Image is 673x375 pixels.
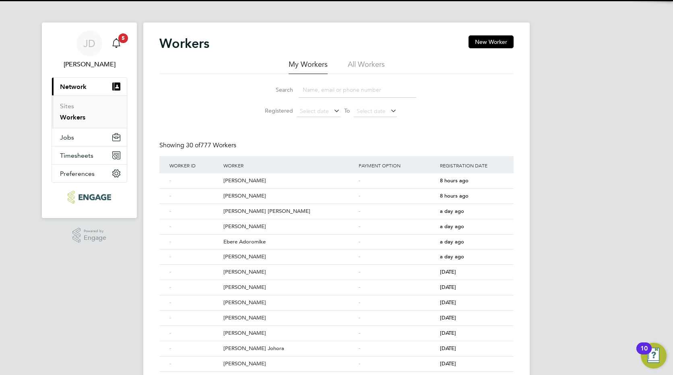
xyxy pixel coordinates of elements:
a: Powered byEngage [72,228,107,243]
div: [PERSON_NAME] [PERSON_NAME] [221,204,357,219]
a: Workers [60,113,85,121]
label: Registered [257,107,293,114]
div: Network [52,95,127,128]
span: [DATE] [440,345,456,352]
div: - [357,326,438,341]
span: a day ago [440,238,464,245]
a: 5 [108,31,124,56]
div: - [357,189,438,204]
a: -[PERSON_NAME]-[DATE] [167,326,506,332]
div: Ebere Adoromike [221,235,357,249]
span: Select date [300,107,329,115]
a: -[PERSON_NAME]-[DATE] [167,295,506,302]
li: My Workers [289,60,328,74]
span: 8 hours ago [440,192,469,199]
span: Preferences [60,170,95,177]
div: - [167,311,221,326]
button: New Worker [469,35,514,48]
div: [PERSON_NAME] Johora [221,341,357,356]
div: - [167,219,221,234]
a: -[PERSON_NAME]-[DATE] [167,264,506,271]
span: a day ago [440,253,464,260]
div: - [167,295,221,310]
div: Showing [159,141,238,150]
div: - [357,295,438,310]
div: [PERSON_NAME] [221,173,357,188]
div: [PERSON_NAME] [221,311,357,326]
div: [PERSON_NAME] [221,280,357,295]
div: - [357,280,438,295]
span: a day ago [440,208,464,214]
div: - [167,356,221,371]
div: Payment Option [357,156,438,175]
div: - [167,235,221,249]
span: Engage [84,235,106,241]
a: Go to home page [52,191,127,204]
span: Network [60,83,87,91]
span: 777 Workers [186,141,236,149]
div: [PERSON_NAME] [221,219,357,234]
div: [PERSON_NAME] [221,295,357,310]
span: Select date [357,107,386,115]
div: - [167,249,221,264]
a: -[PERSON_NAME]-a day ago [167,249,506,256]
img: ncclondon-logo-retina.png [68,191,111,204]
a: -[PERSON_NAME]-[DATE] [167,280,506,286]
span: 8 hours ago [440,177,469,184]
div: - [357,311,438,326]
div: - [167,204,221,219]
div: - [167,189,221,204]
button: Timesheets [52,146,127,164]
span: [DATE] [440,360,456,367]
div: [PERSON_NAME] [221,189,357,204]
div: - [167,280,221,295]
div: - [357,356,438,371]
a: -[PERSON_NAME]-8 hours ago [167,173,506,180]
span: To [342,105,352,116]
div: - [357,219,438,234]
a: -[PERSON_NAME]-[DATE] [167,356,506,363]
div: - [357,204,438,219]
div: [PERSON_NAME] [221,249,357,264]
div: - [167,326,221,341]
li: All Workers [348,60,385,74]
span: Timesheets [60,152,93,159]
div: - [357,341,438,356]
div: Registration Date [438,156,506,175]
button: Preferences [52,165,127,182]
div: - [357,235,438,249]
button: Jobs [52,128,127,146]
div: - [357,249,438,264]
a: Sites [60,102,74,110]
div: - [357,173,438,188]
span: Joanna Duncan [52,60,127,69]
div: [PERSON_NAME] [221,326,357,341]
div: - [167,265,221,280]
div: - [167,173,221,188]
span: Jobs [60,134,74,141]
div: Worker ID [167,156,221,175]
span: [DATE] [440,268,456,275]
span: [DATE] [440,314,456,321]
div: 10 [640,348,648,359]
span: Powered by [84,228,106,235]
div: [PERSON_NAME] [221,265,357,280]
span: 30 of [186,141,200,149]
label: Search [257,86,293,93]
a: -[PERSON_NAME]-8 hours ago [167,188,506,195]
div: Worker [221,156,357,175]
input: Name, email or phone number [299,82,416,98]
a: -[PERSON_NAME] Johora-[DATE] [167,341,506,348]
span: [DATE] [440,330,456,336]
button: Network [52,78,127,95]
div: [PERSON_NAME] [221,356,357,371]
span: a day ago [440,223,464,230]
span: [DATE] [440,284,456,291]
span: 5 [118,33,128,43]
nav: Main navigation [42,23,137,218]
span: [DATE] [440,299,456,306]
h2: Workers [159,35,209,52]
span: JD [83,38,95,49]
a: -Ebere Adoromike-a day ago [167,234,506,241]
a: JD[PERSON_NAME] [52,31,127,69]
